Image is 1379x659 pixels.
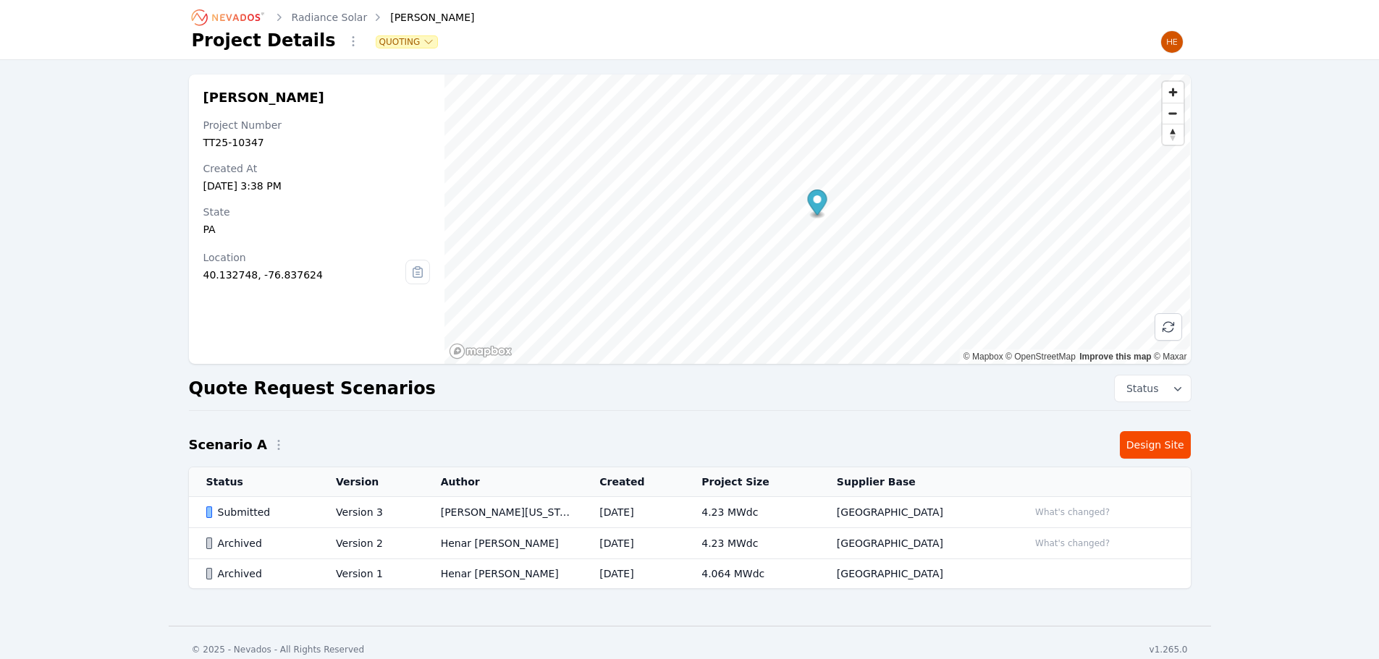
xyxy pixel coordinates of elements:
td: Version 1 [319,559,423,589]
a: OpenStreetMap [1005,352,1076,362]
td: Henar [PERSON_NAME] [423,528,583,559]
h2: Scenario A [189,435,267,455]
td: [DATE] [582,497,684,528]
div: [PERSON_NAME] [370,10,474,25]
th: Project Size [684,467,819,497]
a: Improve this map [1079,352,1151,362]
div: Map marker [808,190,827,219]
div: © 2025 - Nevados - All Rights Reserved [192,644,365,655]
h2: Quote Request Scenarios [189,377,436,400]
div: TT25-10347 [203,135,431,150]
th: Author [423,467,583,497]
button: Zoom in [1163,82,1184,103]
button: What's changed? [1029,504,1116,520]
div: 40.132748, -76.837624 [203,268,406,282]
a: Radiance Solar [292,10,368,25]
tr: ArchivedVersion 2Henar [PERSON_NAME][DATE]4.23 MWdc[GEOGRAPHIC_DATA]What's changed? [189,528,1191,559]
tr: SubmittedVersion 3[PERSON_NAME][US_STATE][DATE]4.23 MWdc[GEOGRAPHIC_DATA]What's changed? [189,497,1191,528]
td: 4.064 MWdc [684,559,819,589]
button: Status [1115,375,1191,401]
div: Location [203,250,406,265]
td: Version 3 [319,497,423,528]
th: Supplier Base [819,467,1011,497]
th: Version [319,467,423,497]
th: Created [582,467,684,497]
a: Mapbox homepage [449,343,513,360]
td: Henar [PERSON_NAME] [423,559,583,589]
td: 4.23 MWdc [684,528,819,559]
img: Henar Luque [1160,30,1184,54]
td: [GEOGRAPHIC_DATA] [819,528,1011,559]
div: Created At [203,161,431,176]
td: [DATE] [582,528,684,559]
button: Quoting [376,36,438,48]
td: [DATE] [582,559,684,589]
td: [PERSON_NAME][US_STATE] [423,497,583,528]
td: Version 2 [319,528,423,559]
div: Archived [206,536,312,550]
th: Status [189,467,319,497]
div: [DATE] 3:38 PM [203,179,431,193]
span: Status [1121,381,1159,396]
tr: ArchivedVersion 1Henar [PERSON_NAME][DATE]4.064 MWdc[GEOGRAPHIC_DATA] [189,559,1191,589]
button: What's changed? [1029,535,1116,551]
div: State [203,205,431,219]
button: Reset bearing to north [1163,124,1184,145]
div: PA [203,222,431,237]
td: [GEOGRAPHIC_DATA] [819,559,1011,589]
div: Archived [206,566,312,581]
h1: Project Details [192,29,336,52]
div: Submitted [206,505,312,519]
a: Maxar [1154,352,1187,362]
td: [GEOGRAPHIC_DATA] [819,497,1011,528]
button: Zoom out [1163,103,1184,124]
canvas: Map [444,75,1190,364]
h2: [PERSON_NAME] [203,89,431,106]
div: Project Number [203,118,431,132]
nav: Breadcrumb [192,6,475,29]
div: v1.265.0 [1150,644,1188,655]
a: Design Site [1120,431,1191,459]
td: 4.23 MWdc [684,497,819,528]
a: Mapbox [963,352,1003,362]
